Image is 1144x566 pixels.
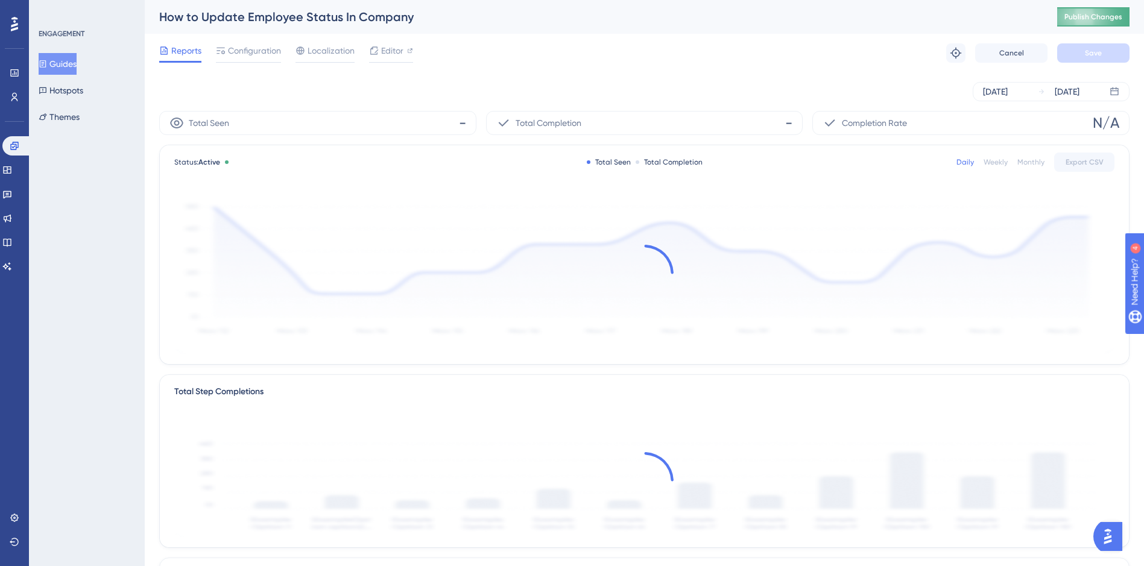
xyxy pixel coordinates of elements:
div: Daily [956,157,974,167]
button: Hotspots [39,80,83,101]
div: Monthly [1017,157,1044,167]
span: N/A [1093,113,1119,133]
iframe: UserGuiding AI Assistant Launcher [1093,518,1130,555]
span: Publish Changes [1064,12,1122,22]
div: Total Step Completions [174,385,264,399]
div: Weekly [984,157,1008,167]
span: Localization [308,43,355,58]
span: Save [1085,48,1102,58]
span: Total Seen [189,116,229,130]
button: Publish Changes [1057,7,1130,27]
span: Configuration [228,43,281,58]
button: Export CSV [1054,153,1114,172]
span: Export CSV [1066,157,1104,167]
div: Total Completion [636,157,703,167]
span: - [785,113,792,133]
span: - [459,113,466,133]
div: How to Update Employee Status In Company [159,8,1027,25]
span: Cancel [999,48,1024,58]
div: [DATE] [1055,84,1079,99]
span: Total Completion [516,116,581,130]
span: Editor [381,43,403,58]
button: Themes [39,106,80,128]
div: [DATE] [983,84,1008,99]
div: 4 [84,6,87,16]
span: Active [198,158,220,166]
button: Cancel [975,43,1048,63]
div: ENGAGEMENT [39,29,84,39]
button: Guides [39,53,77,75]
div: Total Seen [587,157,631,167]
span: Completion Rate [842,116,907,130]
span: Reports [171,43,201,58]
button: Save [1057,43,1130,63]
span: Status: [174,157,220,167]
span: Need Help? [28,3,75,17]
